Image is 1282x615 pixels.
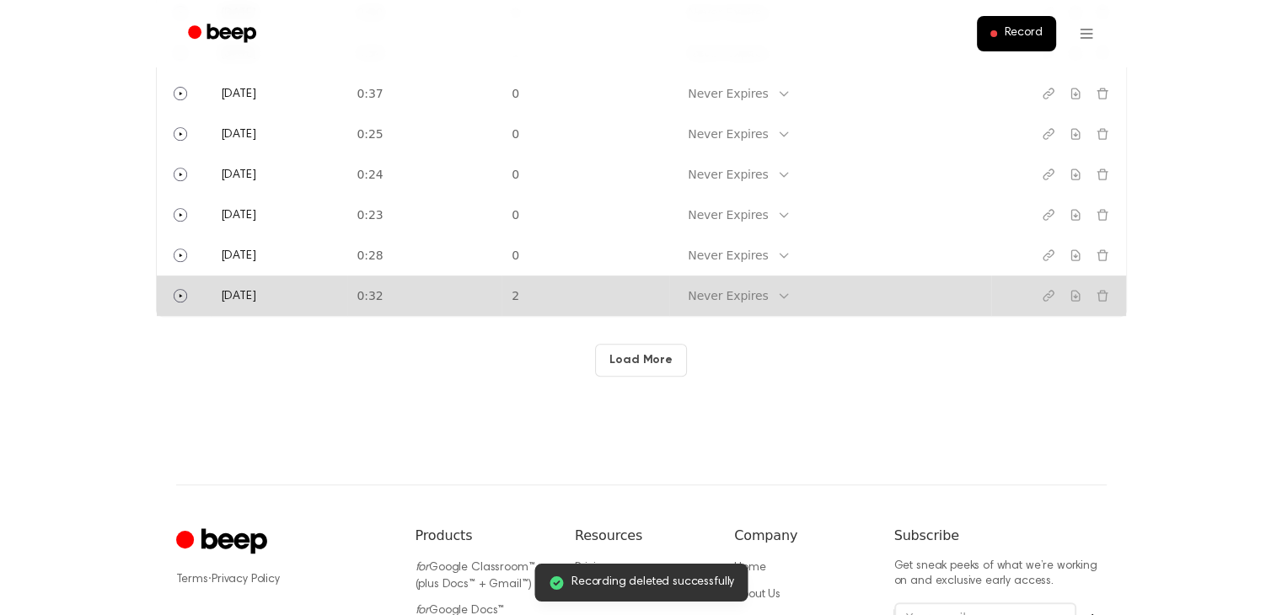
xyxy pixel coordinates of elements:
span: Record [1004,26,1042,41]
p: Get sneak peeks of what we’re working on and exclusive early access. [894,559,1107,589]
div: Never Expires [688,126,768,143]
button: Open menu [1066,13,1107,54]
div: Never Expires [688,166,768,184]
span: [DATE] [221,129,256,141]
span: [DATE] [221,169,256,181]
button: Copy link [1035,201,1062,228]
button: Delete recording [1089,201,1116,228]
a: About Us [734,589,780,601]
button: Download recording [1062,161,1089,188]
button: Download recording [1062,120,1089,147]
td: 0:28 [347,235,502,275]
td: 0 [502,195,669,235]
span: [DATE] [221,250,256,262]
button: Copy link [1035,120,1062,147]
a: forGoogle Classroom™ (plus Docs™ + Gmail™) [416,562,535,591]
button: Delete recording [1089,161,1116,188]
button: Record [977,16,1055,51]
button: Download recording [1062,201,1089,228]
td: 0 [502,73,669,114]
span: [DATE] [221,88,256,100]
td: 0 [502,114,669,154]
button: Copy link [1035,80,1062,107]
h6: Products [416,526,548,546]
td: 0:37 [347,73,502,114]
span: [DATE] [221,210,256,222]
a: Terms [176,574,208,586]
td: 0:24 [347,154,502,195]
i: for [416,562,430,574]
div: Never Expires [688,247,768,265]
div: Never Expires [688,206,768,224]
a: Pricing [575,562,610,574]
button: Delete recording [1089,242,1116,269]
a: Cruip [176,526,271,559]
div: · [176,571,389,588]
td: 0 [502,235,669,275]
td: 0 [502,154,669,195]
button: Copy link [1035,161,1062,188]
a: Beep [176,18,271,51]
button: Download recording [1062,282,1089,309]
button: Download recording [1062,80,1089,107]
div: Never Expires [688,287,768,305]
button: Delete recording [1089,282,1116,309]
button: Copy link [1035,242,1062,269]
div: Never Expires [688,85,768,103]
button: Play [167,282,194,309]
a: Home [734,562,765,574]
td: 0:23 [347,195,502,235]
span: Recording deleted successfully [571,574,734,591]
span: [DATE] [221,291,256,302]
td: 0:32 [347,275,502,316]
h6: Resources [575,526,707,546]
td: 2 [502,275,669,316]
button: Load More [595,344,687,377]
h6: Subscribe [894,526,1107,546]
button: Play [167,80,194,107]
button: Download recording [1062,242,1089,269]
h6: Company [734,526,866,546]
a: Privacy Policy [212,574,280,586]
button: Copy link [1035,282,1062,309]
td: 0:25 [347,114,502,154]
button: Play [167,242,194,269]
button: Play [167,120,194,147]
button: Play [167,201,194,228]
button: Delete recording [1089,120,1116,147]
button: Delete recording [1089,80,1116,107]
button: Play [167,161,194,188]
